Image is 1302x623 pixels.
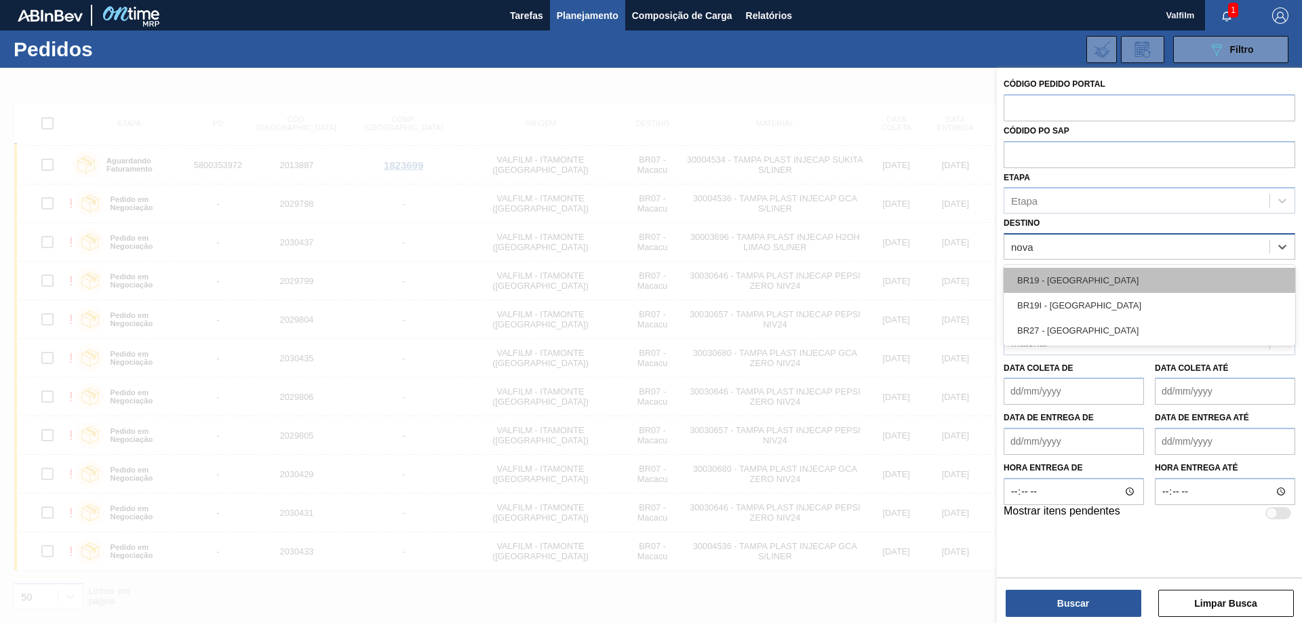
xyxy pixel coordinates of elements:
[1272,7,1288,24] img: Logout
[1004,173,1030,182] label: Etapa
[1155,378,1295,405] input: dd/mm/yyyy
[1004,505,1120,521] label: Mostrar itens pendentes
[1155,428,1295,455] input: dd/mm/yyyy
[632,7,732,24] span: Composição de Carga
[1004,413,1094,422] label: Data de Entrega de
[1228,3,1238,18] span: 1
[18,9,83,22] img: TNhmsLtSVTkK8tSr43FrP2fwEKptu5GPRR3wAAAABJRU5ErkJggg==
[1173,36,1288,63] button: Filtro
[1004,79,1105,89] label: Código Pedido Portal
[557,7,618,24] span: Planejamento
[1004,428,1144,455] input: dd/mm/yyyy
[1230,44,1254,55] span: Filtro
[1004,363,1073,373] label: Data coleta de
[1004,318,1295,343] div: BR27 - [GEOGRAPHIC_DATA]
[1004,378,1144,405] input: dd/mm/yyyy
[1011,195,1038,207] div: Etapa
[1155,363,1228,373] label: Data coleta até
[1004,293,1295,318] div: BR19I - [GEOGRAPHIC_DATA]
[746,7,792,24] span: Relatórios
[510,7,543,24] span: Tarefas
[1205,6,1248,25] button: Notificações
[1086,36,1117,63] div: Importar Negociações dos Pedidos
[1155,413,1249,422] label: Data de Entrega até
[1004,126,1069,136] label: Códido PO SAP
[1155,458,1295,478] label: Hora entrega até
[1121,36,1164,63] div: Solicitação de Revisão de Pedidos
[1004,458,1144,478] label: Hora entrega de
[1004,268,1295,293] div: BR19 - [GEOGRAPHIC_DATA]
[14,41,216,57] h1: Pedidos
[1004,218,1040,228] label: Destino
[1004,264,1046,274] label: Carteira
